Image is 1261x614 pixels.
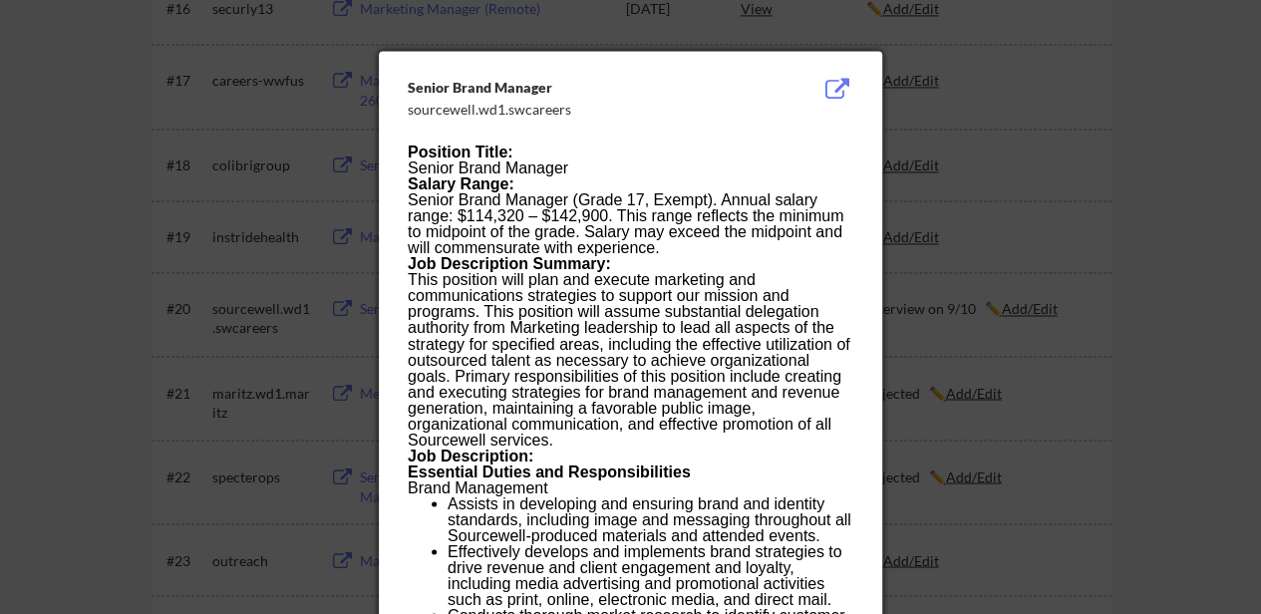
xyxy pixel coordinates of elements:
[408,255,611,272] b: Job Description Summary:
[408,479,852,495] p: Brand Management
[408,100,753,120] div: sourcewell.wd1.swcareers
[408,144,512,160] b: Position Title:
[408,447,533,463] b: Job Description:
[408,78,753,98] div: Senior Brand Manager
[408,462,691,479] b: Essential Duties and Responsibilities
[448,495,852,543] li: Assists in developing and ensuring brand and identity standards, including image and messaging th...
[448,543,852,607] li: Effectively develops and implements brand strategies to drive revenue and client engagement and l...
[408,175,514,192] b: Salary Range:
